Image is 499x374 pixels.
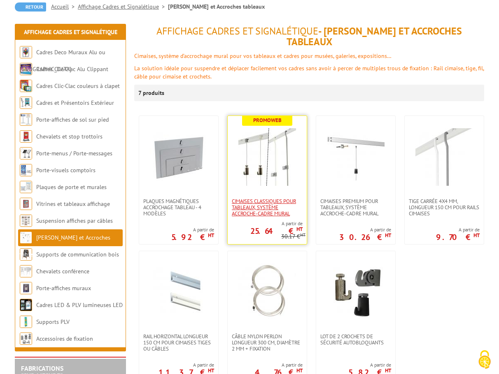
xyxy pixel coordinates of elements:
[36,65,108,73] a: Cadres Clic-Clac Alu Clippant
[36,335,93,342] a: Accessoires de fixation
[20,231,32,244] img: Cimaises et Accroches tableaux
[159,362,214,368] span: A partir de
[281,233,305,240] p: 30.17 €
[339,235,391,240] p: 30.26 €
[139,333,218,352] a: Rail horizontal longueur 150 cm pour cimaises tiges ou câbles
[36,116,109,123] a: Porte-affiches de sol sur pied
[415,128,473,186] img: Tige carrée 4x4 mm, longueur 150 cm pour rails cimaises
[171,226,214,233] span: A partir de
[36,217,113,224] a: Suspension affiches par câbles
[20,299,32,311] img: Cadres LED & PLV lumineuses LED
[20,80,32,92] img: Cadres Clic-Clac couleurs à clapet
[316,333,395,346] a: Lot de 2 crochets de sécurité autobloquants
[208,232,214,239] sup: HT
[150,263,208,321] img: Rail horizontal longueur 150 cm pour cimaises tiges ou câbles
[20,215,32,227] img: Suspension affiches par câbles
[20,181,32,193] img: Plaques de porte et murales
[228,198,307,217] a: Cimaises CLASSIQUES pour tableaux, système accroche-cadre mural
[143,198,214,217] span: Plaques magnétiques accrochage tableau - 4 modèles
[36,284,91,292] a: Porte-affiches muraux
[138,85,169,101] p: 7 produits
[139,198,218,217] a: Plaques magnétiques accrochage tableau - 4 modèles
[385,367,391,374] sup: HT
[36,268,89,275] a: Chevalets conférence
[238,128,296,186] img: Cimaises CLASSIQUES pour tableaux, système accroche-cadre mural
[36,166,96,174] a: Porte-visuels comptoirs
[228,333,307,352] a: Câble nylon perlon longueur 300 cm, diamètre 2 mm + fixation
[296,367,303,374] sup: HT
[78,3,168,10] a: Affichage Cadres et Signalétique
[348,362,391,368] span: A partir de
[168,2,265,11] li: [PERSON_NAME] et Accroches tableaux
[20,97,32,109] img: Cadres et Présentoirs Extérieur
[171,235,214,240] p: 5.92 €
[36,99,114,106] a: Cadres et Présentoirs Extérieur
[15,2,46,12] a: Retour
[320,333,391,346] span: Lot de 2 crochets de sécurité autobloquants
[255,362,303,368] span: A partir de
[20,316,32,328] img: Supports PLV
[20,164,32,176] img: Porte-visuels comptoirs
[36,150,112,157] a: Porte-menus / Porte-messages
[339,226,391,233] span: A partir de
[20,332,32,345] img: Accessoires de fixation
[238,263,296,321] img: Câble nylon perlon longueur 300 cm, diamètre 2 mm + fixation
[473,232,480,239] sup: HT
[36,82,120,90] a: Cadres Clic-Clac couleurs à clapet
[232,198,303,217] span: Cimaises CLASSIQUES pour tableaux, système accroche-cadre mural
[134,26,484,48] h1: - [PERSON_NAME] et Accroches tableaux
[20,46,32,58] img: Cadres Deco Muraux Alu ou Bois
[36,301,123,309] a: Cadres LED & PLV lumineuses LED
[24,28,117,36] a: Affichage Cadres et Signalétique
[250,229,303,233] p: 25.64 €
[36,318,70,326] a: Supports PLV
[436,235,480,240] p: 9.70 €
[150,128,208,186] img: Plaques magnétiques accrochage tableau - 4 modèles
[134,52,392,60] font: Cimaises, système d’accrochage mural pour vos tableaux et cadres pour musées, galeries, expositions…
[470,346,499,374] button: Cookies (fenêtre modale)
[327,128,385,186] img: Cimaises PREMIUM pour tableaux, système accroche-cadre mural
[20,282,32,294] img: Porte-affiches muraux
[36,183,107,191] a: Plaques de porte et murales
[405,198,484,217] a: Tige carrée 4x4 mm, longueur 150 cm pour rails cimaises
[20,130,32,143] img: Chevalets et stop trottoirs
[36,251,119,258] a: Supports de communication bois
[36,200,110,208] a: Vitrines et tableaux affichage
[474,349,495,370] img: Cookies (fenêtre modale)
[327,263,385,321] img: Lot de 2 crochets de sécurité autobloquants
[316,198,395,217] a: Cimaises PREMIUM pour tableaux, système accroche-cadre mural
[300,232,305,238] sup: HT
[20,265,32,277] img: Chevalets conférence
[320,198,391,217] span: Cimaises PREMIUM pour tableaux, système accroche-cadre mural
[20,198,32,210] img: Vitrines et tableaux affichage
[296,226,303,233] sup: HT
[20,147,32,159] img: Porte-menus / Porte-messages
[36,133,103,140] a: Chevalets et stop trottoirs
[436,226,480,233] span: A partir de
[20,113,32,126] img: Porte-affiches de sol sur pied
[143,333,214,352] span: Rail horizontal longueur 150 cm pour cimaises tiges ou câbles
[385,232,391,239] sup: HT
[156,25,318,37] span: Affichage Cadres et Signalétique
[232,333,303,352] span: Câble nylon perlon longueur 300 cm, diamètre 2 mm + fixation
[228,220,303,227] span: A partir de
[20,48,105,73] a: Cadres Deco Muraux Alu ou [GEOGRAPHIC_DATA]
[20,234,110,258] a: [PERSON_NAME] et Accroches tableaux
[253,117,282,124] b: Promoweb
[134,65,484,80] font: La solution idéale pour suspendre et déplacer facilement vos cadres sans avoir à percer de multip...
[208,367,214,374] sup: HT
[409,198,480,217] span: Tige carrée 4x4 mm, longueur 150 cm pour rails cimaises
[51,3,78,10] a: Accueil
